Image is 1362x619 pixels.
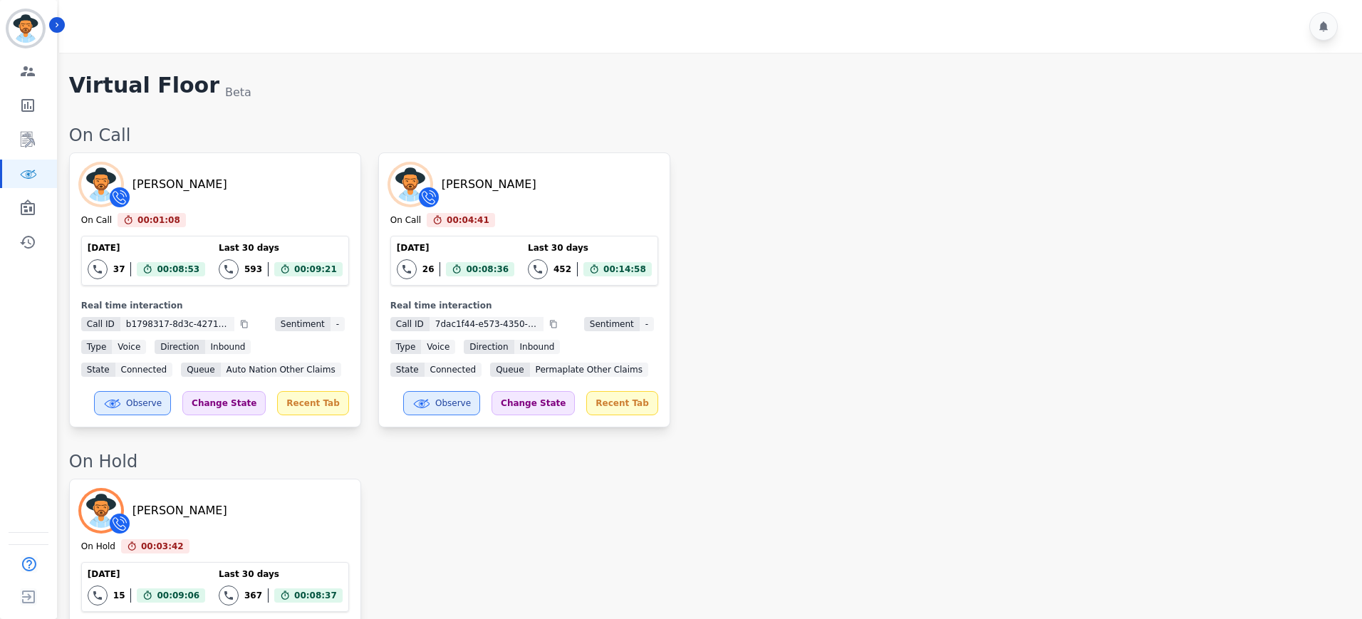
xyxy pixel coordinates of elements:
[155,340,204,354] span: Direction
[390,165,430,204] img: Avatar
[112,340,146,354] span: voice
[182,391,266,415] div: Change State
[126,397,162,409] span: Observe
[514,340,561,354] span: inbound
[69,124,1348,147] div: On Call
[120,317,234,331] span: b1798317-8d3c-4271-91ae-4d63ef04643f
[69,73,219,101] h1: Virtual Floor
[490,363,529,377] span: Queue
[81,165,121,204] img: Avatar
[205,340,251,354] span: inbound
[390,300,658,311] div: Real time interaction
[225,84,251,101] div: Beta
[294,588,337,603] span: 00:08:37
[586,391,657,415] div: Recent Tab
[464,340,514,354] span: Direction
[88,242,205,254] div: [DATE]
[442,176,536,193] div: [PERSON_NAME]
[113,264,125,275] div: 37
[132,176,227,193] div: [PERSON_NAME]
[69,450,1348,473] div: On Hold
[132,502,227,519] div: [PERSON_NAME]
[81,300,349,311] div: Real time interaction
[94,391,171,415] button: Observe
[81,340,113,354] span: Type
[81,541,115,553] div: On Hold
[530,363,648,377] span: Permaplate Other Claims
[603,262,646,276] span: 00:14:58
[275,317,331,331] span: Sentiment
[553,264,571,275] div: 452
[447,213,489,227] span: 00:04:41
[81,491,121,531] img: Avatar
[277,391,348,415] div: Recent Tab
[425,363,482,377] span: connected
[81,363,115,377] span: State
[115,363,173,377] span: connected
[294,262,337,276] span: 00:09:21
[244,590,262,601] div: 367
[390,214,421,227] div: On Call
[403,391,480,415] button: Observe
[466,262,509,276] span: 00:08:36
[528,242,652,254] div: Last 30 days
[9,11,43,46] img: Bordered avatar
[88,568,205,580] div: [DATE]
[219,568,343,580] div: Last 30 days
[584,317,640,331] span: Sentiment
[81,317,120,331] span: Call ID
[181,363,220,377] span: Queue
[81,214,112,227] div: On Call
[390,340,422,354] span: Type
[640,317,654,331] span: -
[244,264,262,275] div: 593
[219,242,343,254] div: Last 30 days
[492,391,575,415] div: Change State
[141,539,184,553] span: 00:03:42
[113,590,125,601] div: 15
[331,317,345,331] span: -
[157,588,199,603] span: 00:09:06
[221,363,341,377] span: Auto Nation Other Claims
[157,262,199,276] span: 00:08:53
[421,340,455,354] span: voice
[422,264,435,275] div: 26
[390,317,430,331] span: Call ID
[397,242,514,254] div: [DATE]
[137,213,180,227] span: 00:01:08
[390,363,425,377] span: State
[435,397,471,409] span: Observe
[430,317,544,331] span: 7dac1f44-e573-4350-8c94-f80268e298b6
